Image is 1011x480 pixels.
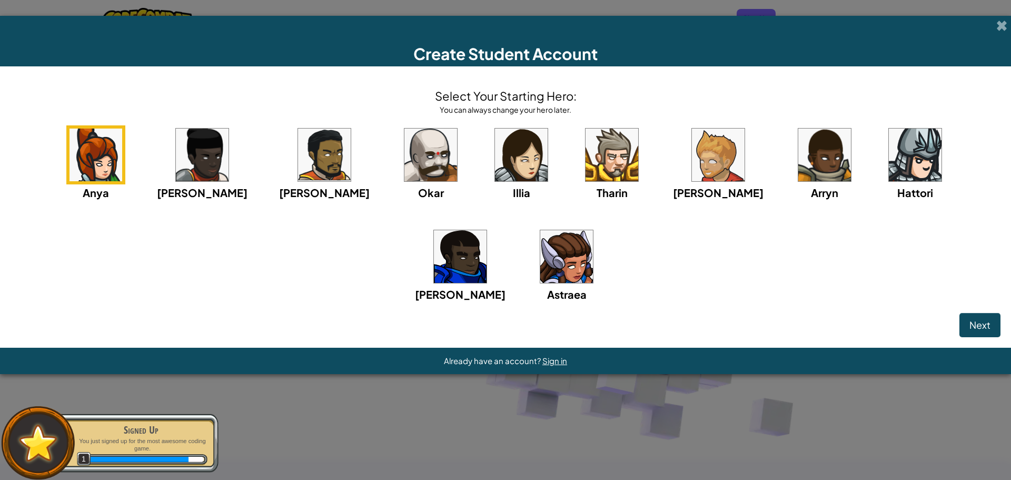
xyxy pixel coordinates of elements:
[75,423,207,437] div: Signed Up
[176,129,229,181] img: portrait.png
[279,186,370,199] span: [PERSON_NAME]
[547,288,587,301] span: Astraea
[435,87,577,104] h4: Select Your Starting Hero:
[434,230,487,283] img: portrait.png
[692,129,745,181] img: portrait.png
[75,437,207,453] p: You just signed up for the most awesome coding game.
[897,186,933,199] span: Hattori
[513,186,530,199] span: Illia
[889,129,941,181] img: portrait.png
[969,319,990,331] span: Next
[673,186,764,199] span: [PERSON_NAME]
[959,313,1000,337] button: Next
[495,129,548,181] img: portrait.png
[298,129,351,181] img: portrait.png
[70,129,122,181] img: portrait.png
[597,186,628,199] span: Tharin
[77,452,91,466] span: 1
[586,129,638,181] img: portrait.png
[83,186,109,199] span: Anya
[542,356,567,366] a: Sign in
[14,419,62,466] img: default.png
[404,129,457,181] img: portrait.png
[540,230,593,283] img: portrait.png
[157,186,247,199] span: [PERSON_NAME]
[798,129,851,181] img: portrait.png
[413,44,598,64] span: Create Student Account
[811,186,838,199] span: Arryn
[418,186,444,199] span: Okar
[415,288,506,301] span: [PERSON_NAME]
[435,104,577,115] div: You can always change your hero later.
[444,356,542,366] span: Already have an account?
